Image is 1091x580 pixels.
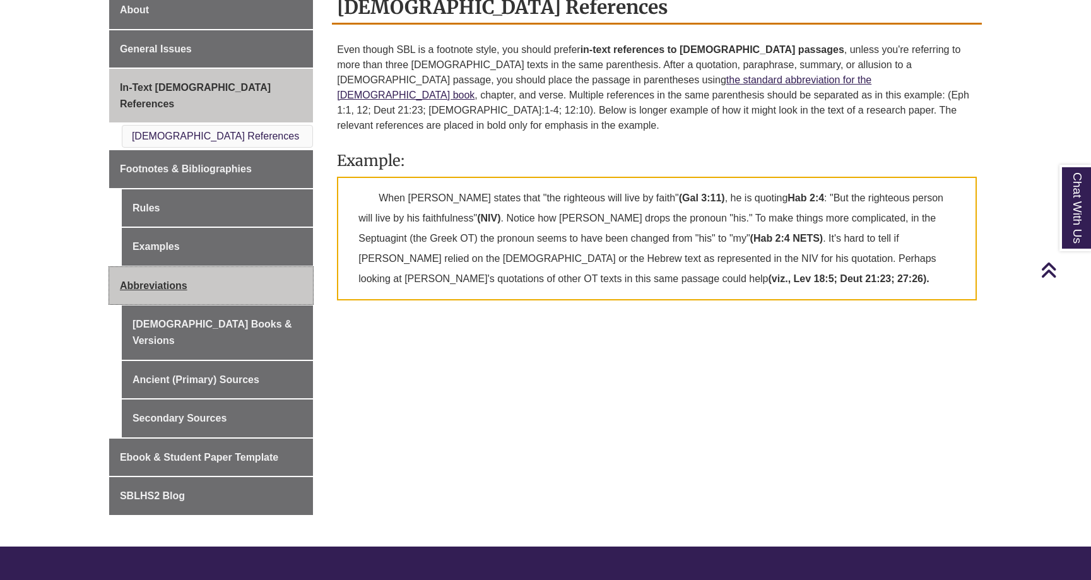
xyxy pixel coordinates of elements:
[769,273,929,284] strong: (viz., Lev 18:5; Deut 21:23; 27:26).
[750,233,823,244] strong: (Hab 2:4 NETS)
[120,82,271,109] span: In-Text [DEMOGRAPHIC_DATA] References
[1041,261,1088,278] a: Back to Top
[581,44,844,55] strong: in-text references to [DEMOGRAPHIC_DATA] passages
[132,131,299,141] a: [DEMOGRAPHIC_DATA] References
[120,4,149,15] span: About
[120,44,192,54] span: General Issues
[109,267,313,305] a: Abbreviations
[679,192,725,203] strong: (Gal 3:11)
[109,150,313,188] a: Footnotes & Bibliographies
[337,151,977,170] h3: Example:
[122,305,313,359] a: [DEMOGRAPHIC_DATA] Books & Versions
[120,280,187,291] span: Abbreviations
[337,177,977,300] p: When [PERSON_NAME] states that "the righteous will live by faith" , he is quoting : "But the righ...
[787,192,824,203] strong: Hab 2:4
[122,189,313,227] a: Rules
[120,490,185,501] span: SBLHS2 Blog
[122,228,313,266] a: Examples
[120,163,252,174] span: Footnotes & Bibliographies
[109,439,313,476] a: Ebook & Student Paper Template
[120,452,278,463] span: Ebook & Student Paper Template
[122,399,313,437] a: Secondary Sources
[337,37,977,138] p: Even though SBL is a footnote style, you should prefer , unless you're referring to more than thr...
[109,30,313,68] a: General Issues
[109,477,313,515] a: SBLHS2 Blog
[109,69,313,122] a: In-Text [DEMOGRAPHIC_DATA] References
[122,361,313,399] a: Ancient (Primary) Sources
[477,213,500,223] strong: (NIV)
